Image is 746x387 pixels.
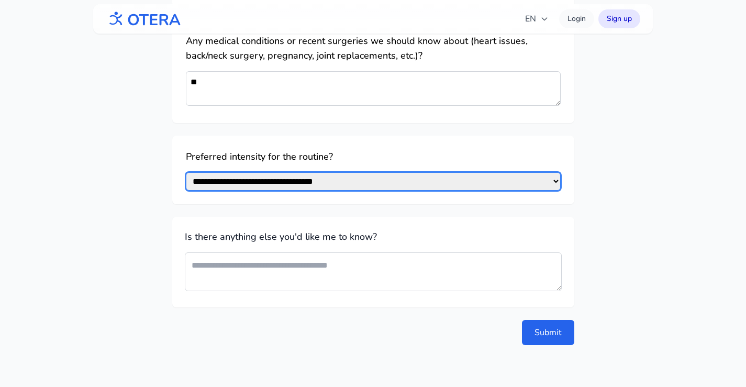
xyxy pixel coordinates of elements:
[522,320,574,345] button: Submit
[106,7,181,31] img: OTERA logo
[559,9,594,28] a: Login
[525,13,549,25] span: EN
[186,34,561,63] h2: Any medical conditions or recent surgeries we should know about (heart issues, back/neck surgery,...
[519,8,555,29] button: EN
[186,149,561,164] h2: Preferred intensity for the routine?
[185,229,562,244] h2: Is there anything else you'd like me to know?
[598,9,640,28] a: Sign up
